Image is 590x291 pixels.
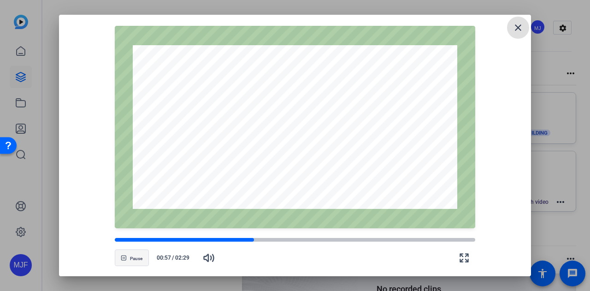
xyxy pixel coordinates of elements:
span: 02:29 [175,254,194,262]
button: Mute [198,247,220,269]
mat-icon: close [513,22,524,33]
div: / [153,254,194,262]
button: Pause [115,249,149,266]
span: 00:57 [153,254,171,262]
button: Fullscreen [453,247,475,269]
span: Pause [130,256,142,261]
